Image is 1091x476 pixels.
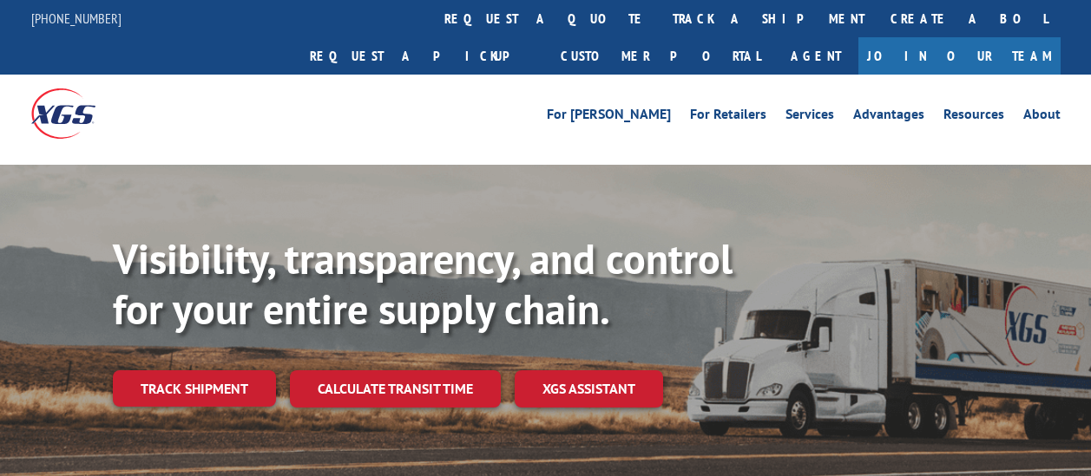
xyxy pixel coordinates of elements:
a: For Retailers [690,108,766,127]
a: Agent [773,37,858,75]
a: Join Our Team [858,37,1061,75]
a: Services [785,108,834,127]
a: Resources [943,108,1004,127]
a: For [PERSON_NAME] [547,108,671,127]
a: Track shipment [113,370,276,407]
a: Request a pickup [297,37,548,75]
a: XGS ASSISTANT [515,370,663,408]
a: Advantages [853,108,924,127]
a: [PHONE_NUMBER] [31,10,122,27]
a: About [1023,108,1061,127]
b: Visibility, transparency, and control for your entire supply chain. [113,231,733,336]
a: Customer Portal [548,37,773,75]
a: Calculate transit time [290,370,501,408]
